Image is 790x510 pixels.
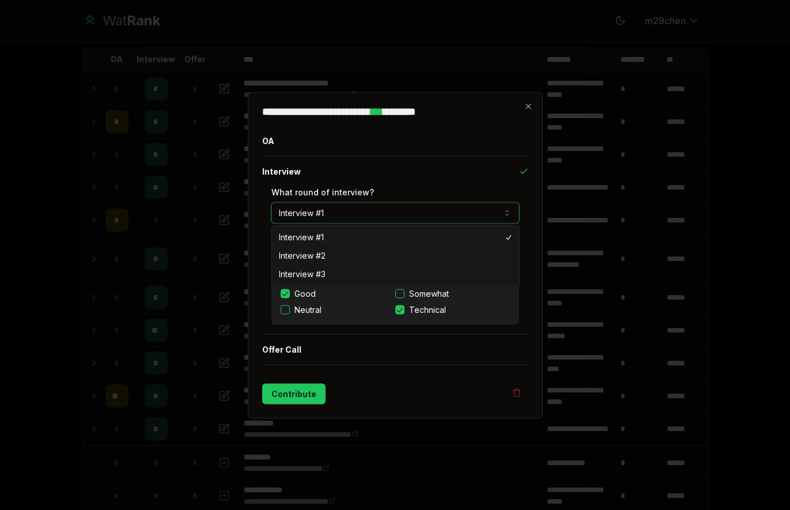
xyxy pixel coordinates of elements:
span: Somewhat [409,288,449,299]
label: What round of interview? [271,187,374,197]
span: Interview #1 [279,232,324,243]
button: OA [262,126,528,156]
label: Neutral [294,304,322,315]
button: Interview [262,156,528,186]
span: Technical [409,304,446,315]
label: Good [294,288,316,299]
button: Offer Call [262,334,528,364]
button: Contribute [262,383,326,404]
span: Interview #2 [279,250,326,262]
span: Interview #3 [279,269,326,280]
div: Interview [262,186,528,334]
